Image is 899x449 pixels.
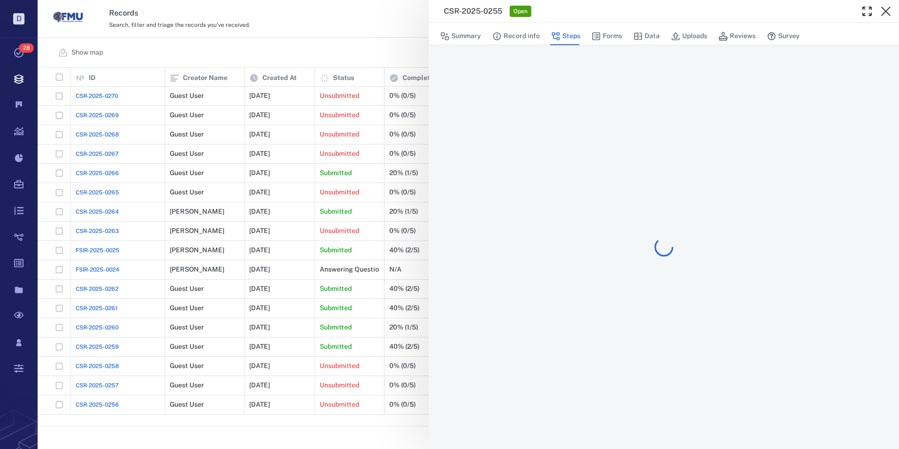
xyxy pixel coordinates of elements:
[512,8,529,16] span: Open
[591,27,622,45] button: Forms
[718,27,756,45] button: Reviews
[444,6,502,17] h3: CSR-2025-0255
[858,2,876,21] button: Toggle Fullscreen
[876,2,895,21] button: Close
[492,27,540,45] button: Record info
[767,27,800,45] button: Survey
[19,43,34,53] span: 28
[551,27,580,45] button: Steps
[633,27,660,45] button: Data
[440,27,481,45] button: Summary
[13,13,24,24] p: D
[671,27,707,45] button: Uploads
